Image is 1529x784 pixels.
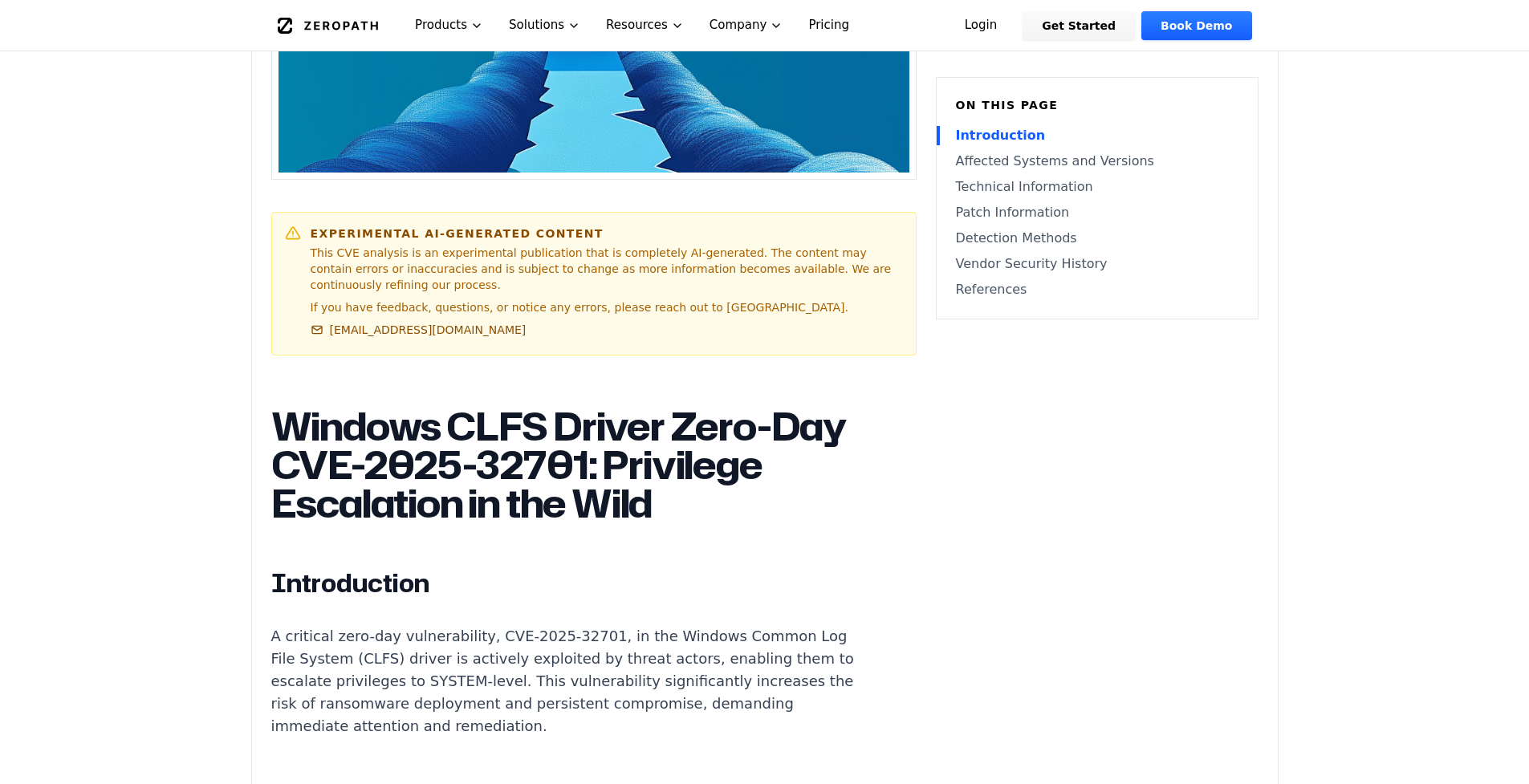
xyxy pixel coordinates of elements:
[1023,11,1135,40] a: Get Started
[271,407,868,522] h1: Windows CLFS Driver Zero-Day CVE-2025-32701: Privilege Escalation in the Wild
[956,126,1238,145] a: Introduction
[956,152,1238,171] a: Affected Systems and Versions
[956,280,1238,299] a: References
[956,254,1238,274] a: Vendor Security History
[956,97,1238,113] h6: On this page
[956,229,1238,248] a: Detection Methods
[311,245,903,293] p: This CVE analysis is an experimental publication that is completely AI-generated. The content may...
[311,299,903,315] p: If you have feedback, questions, or notice any errors, please reach out to [GEOGRAPHIC_DATA].
[271,625,868,737] p: A critical zero-day vulnerability, CVE-2025-32701, in the Windows Common Log File System (CLFS) d...
[1141,11,1251,40] a: Book Demo
[956,177,1238,197] a: Technical Information
[956,203,1238,222] a: Patch Information
[271,567,868,599] h2: Introduction
[311,322,527,338] a: [EMAIL_ADDRESS][DOMAIN_NAME]
[945,11,1017,40] a: Login
[311,225,903,242] h6: Experimental AI-Generated Content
